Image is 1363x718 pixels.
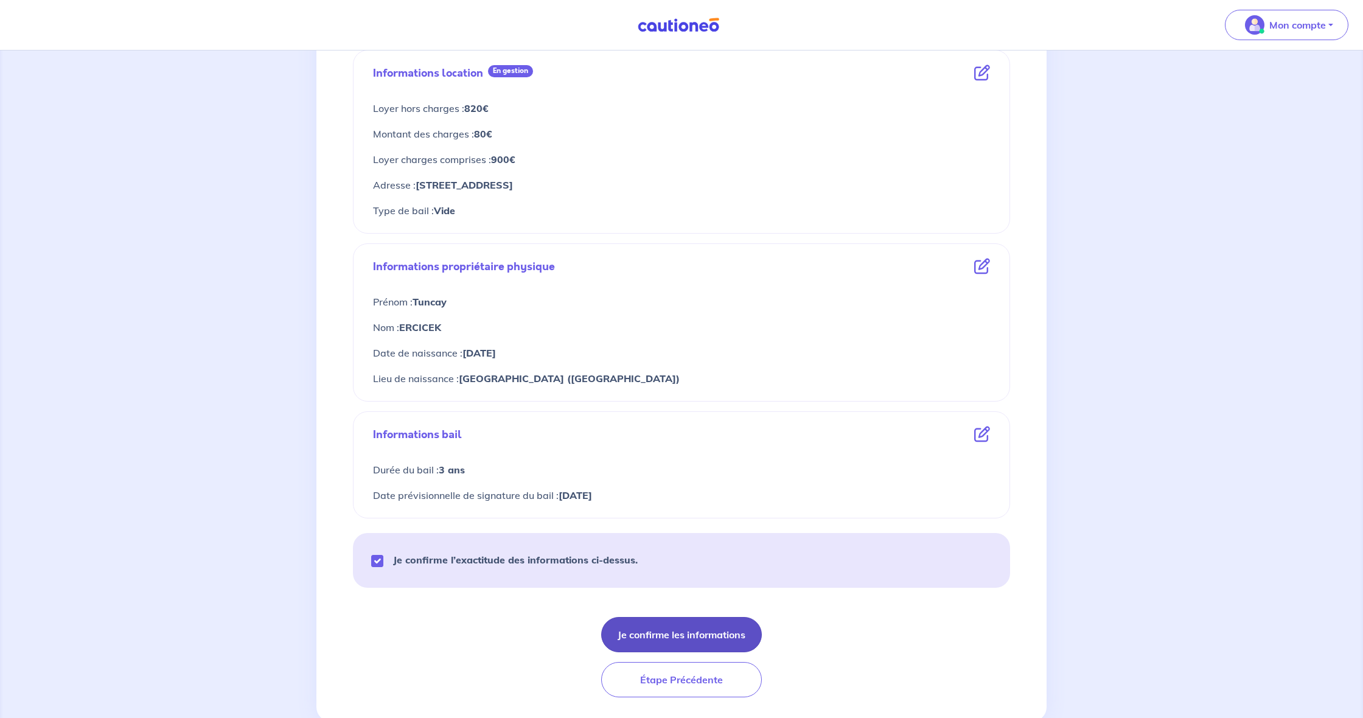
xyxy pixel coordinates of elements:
[373,203,990,218] p: Type de bail :
[633,18,724,33] img: Cautioneo
[373,126,990,142] p: Montant des charges :
[373,462,990,478] p: Durée du bail :
[373,345,990,361] p: Date de naissance :
[373,294,990,310] p: Prénom :
[373,259,555,274] p: Informations propriétaire physique
[373,487,990,503] p: Date prévisionnelle de signature du bail :
[488,65,533,77] span: En gestion
[434,204,455,217] strong: Vide
[464,102,489,114] strong: 820€
[373,177,990,193] p: Adresse :
[373,371,990,386] p: Lieu de naissance :
[373,100,990,116] p: Loyer hors charges :
[1225,10,1348,40] button: illu_account_valid_menu.svgMon compte
[459,372,680,385] strong: [GEOGRAPHIC_DATA] ([GEOGRAPHIC_DATA])
[559,489,592,501] strong: [DATE]
[1269,18,1326,32] p: Mon compte
[491,153,515,166] strong: 900€
[601,662,762,697] button: Étape Précédente
[373,65,483,81] p: Informations location
[373,152,990,167] p: Loyer charges comprises :
[393,554,638,566] strong: Je confirme l’exactitude des informations ci-dessus.
[399,321,441,333] strong: ERCICEK
[373,319,990,335] p: Nom :
[462,347,496,359] strong: [DATE]
[373,427,462,442] p: Informations bail
[601,617,762,652] button: Je confirme les informations
[439,464,465,476] strong: 3 ans
[474,128,492,140] strong: 80€
[1245,15,1264,35] img: illu_account_valid_menu.svg
[413,296,447,308] strong: Tuncay
[416,179,513,191] strong: [STREET_ADDRESS]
